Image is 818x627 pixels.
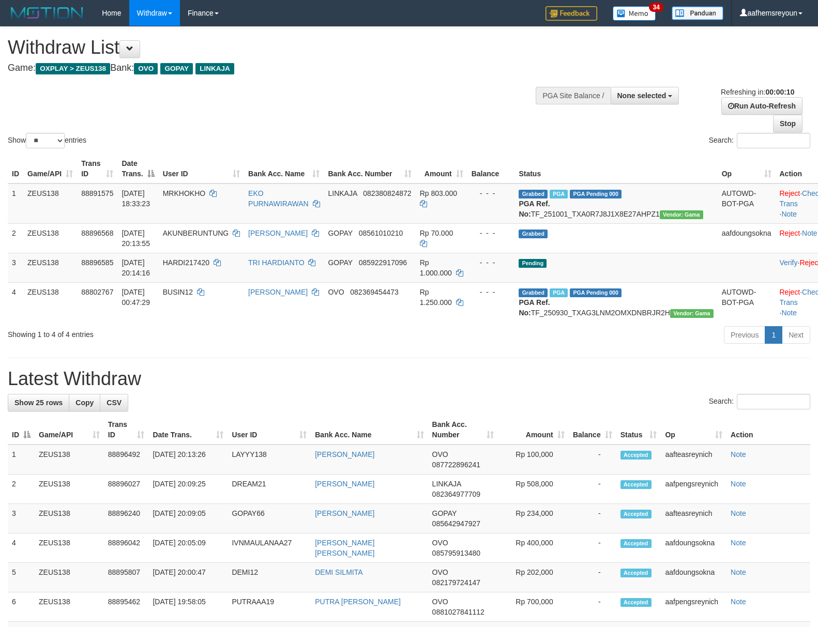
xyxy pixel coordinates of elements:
span: Show 25 rows [14,399,63,407]
th: User ID: activate to sort column ascending [159,154,244,183]
span: Rp 1.250.000 [420,288,452,307]
a: Note [731,480,746,488]
span: [DATE] 00:47:29 [122,288,150,307]
td: Rp 700,000 [498,592,569,622]
span: [DATE] 20:13:55 [122,229,150,248]
td: Rp 234,000 [498,504,569,533]
span: Copy 082369454473 to clipboard [350,288,398,296]
td: 1 [8,183,23,224]
td: 88896240 [104,504,149,533]
a: Note [781,210,797,218]
a: Show 25 rows [8,394,69,411]
th: Bank Acc. Name: activate to sort column ascending [311,415,428,445]
th: Bank Acc. Name: activate to sort column ascending [244,154,324,183]
span: 88896568 [81,229,113,237]
select: Showentries [26,133,65,148]
th: Amount: activate to sort column ascending [498,415,569,445]
th: Trans ID: activate to sort column ascending [77,154,117,183]
td: ZEUS138 [23,253,77,282]
a: Run Auto-Refresh [721,97,802,115]
a: Stop [773,115,802,132]
a: Reject [780,229,800,237]
td: - [569,445,616,475]
td: ZEUS138 [23,282,77,322]
td: 6 [8,592,35,622]
td: DEMI12 [228,563,311,592]
span: Vendor URL: https://trx31.1velocity.biz [670,309,714,318]
th: Game/API: activate to sort column ascending [23,154,77,183]
a: EKO PURNAWIRAWAN [248,189,309,208]
span: Refreshing in: [721,88,794,96]
span: Accepted [620,598,652,607]
span: Copy [75,399,94,407]
td: ZEUS138 [35,533,104,563]
span: GOPAY [160,63,193,74]
a: DEMI SILMITA [315,568,362,576]
span: 88896585 [81,258,113,267]
img: MOTION_logo.png [8,5,86,21]
span: OVO [328,288,344,296]
span: LINKAJA [432,480,461,488]
span: 88802767 [81,288,113,296]
span: Copy 082179724147 to clipboard [432,578,480,587]
th: Balance: activate to sort column ascending [569,415,616,445]
td: DREAM21 [228,475,311,504]
a: [PERSON_NAME] [248,229,308,237]
div: PGA Site Balance / [536,87,610,104]
th: Action [726,415,810,445]
td: ZEUS138 [23,223,77,253]
div: - - - [472,287,511,297]
span: Copy 0881027841112 to clipboard [432,608,484,616]
td: aafdoungsokna [661,563,726,592]
a: Note [731,568,746,576]
a: Previous [724,326,765,344]
a: TRI HARDIANTO [248,258,305,267]
a: [PERSON_NAME] [315,509,374,517]
a: Note [731,539,746,547]
span: Grabbed [519,288,548,297]
img: Feedback.jpg [546,6,597,21]
a: [PERSON_NAME] [315,450,374,458]
b: PGA Ref. No: [519,298,550,317]
td: 1 [8,445,35,475]
strong: 00:00:10 [765,88,794,96]
td: aafdoungsokna [718,223,776,253]
span: CSV [107,399,122,407]
a: Reject [780,288,800,296]
th: Date Trans.: activate to sort column descending [117,154,158,183]
span: LINKAJA [328,189,357,197]
td: 5 [8,563,35,592]
a: 1 [765,326,782,344]
span: Copy 082380824872 to clipboard [363,189,411,197]
span: Accepted [620,510,652,518]
span: LINKAJA [195,63,234,74]
th: Status [514,154,717,183]
span: Copy 085922917096 to clipboard [359,258,407,267]
span: Accepted [620,451,652,460]
span: PGA Pending [570,190,622,198]
span: Pending [519,259,547,268]
td: [DATE] 19:58:05 [148,592,228,622]
td: Rp 202,000 [498,563,569,592]
h1: Withdraw List [8,37,535,58]
span: MRKHOKHO [163,189,205,197]
div: Showing 1 to 4 of 4 entries [8,325,333,340]
span: OVO [432,598,448,606]
th: Bank Acc. Number: activate to sort column ascending [324,154,415,183]
td: aafteasreynich [661,504,726,533]
span: GOPAY [328,258,352,267]
td: PUTRAAA19 [228,592,311,622]
button: None selected [611,87,679,104]
td: ZEUS138 [35,563,104,592]
span: Copy 087722896241 to clipboard [432,461,480,469]
td: 4 [8,282,23,322]
img: Button%20Memo.svg [613,6,656,21]
td: ZEUS138 [35,475,104,504]
span: Copy 082364977709 to clipboard [432,490,480,498]
span: Marked by aafpengsreynich [550,190,568,198]
span: 88891575 [81,189,113,197]
span: Copy 085642947927 to clipboard [432,519,480,528]
td: - [569,533,616,563]
span: OVO [432,450,448,458]
a: [PERSON_NAME] [315,480,374,488]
